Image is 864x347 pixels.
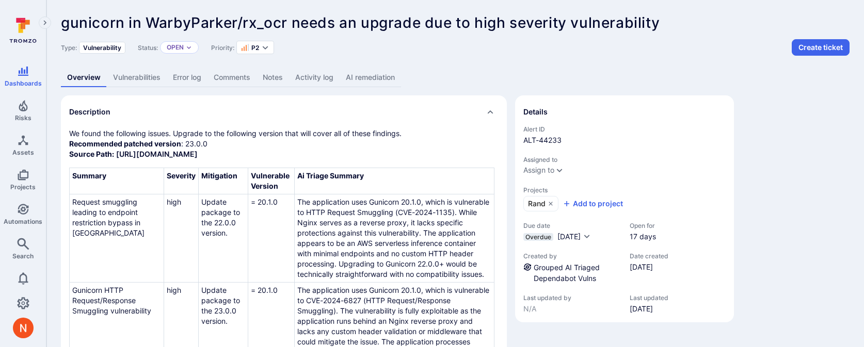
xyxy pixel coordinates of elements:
[107,68,167,87] a: Vulnerabilities
[523,294,619,302] span: Last updated by
[630,252,668,260] span: Date created
[15,114,31,122] span: Risks
[10,183,36,191] span: Projects
[555,166,564,174] button: Expand dropdown
[167,43,184,52] button: Open
[61,95,507,128] div: Collapse description
[630,294,668,302] span: Last updated
[4,218,42,225] span: Automations
[251,44,259,52] span: P2
[523,156,726,163] span: Assigned to
[69,139,181,148] b: Recommended patched version
[13,318,34,338] img: ACg8ocIprwjrgDQnDsNSk9Ghn5p5-B8DpAKWoJ5Gi9syOE4K59tr4Q=s96-c
[167,68,207,87] a: Error log
[198,194,248,283] td: Update package to the 22.0.0 version.
[515,95,734,322] section: details card
[207,68,257,87] a: Comments
[523,186,726,194] span: Projects
[340,68,401,87] a: AI remediation
[61,44,77,52] span: Type:
[557,232,591,242] button: [DATE]
[186,44,192,51] button: Expand dropdown
[257,68,289,87] a: Notes
[523,222,619,229] span: Due date
[523,166,554,174] button: Assign to
[79,42,125,54] div: Vulnerability
[523,304,619,314] span: N/A
[164,168,198,194] th: Severity
[5,79,42,87] span: Dashboards
[295,168,494,194] th: Ai Triage Summary
[528,199,546,209] span: Rand
[13,318,34,338] div: Neeren Patki
[70,168,164,194] th: Summary
[248,194,294,283] td: = 20.1.0
[116,150,198,158] a: [URL][DOMAIN_NAME]
[261,43,269,52] button: Expand dropdown
[289,68,340,87] a: Activity log
[523,252,619,260] span: Created by
[198,168,248,194] th: Mitigation
[61,68,107,87] a: Overview
[557,232,581,241] span: [DATE]
[525,233,551,241] span: Overdue
[241,43,259,52] button: P2
[12,148,34,156] span: Assets
[295,194,494,283] td: The application uses Gunicorn 20.1.0, which is vulnerable to HTTP Request Smuggling (CVE-2024-113...
[70,194,164,283] td: Request smuggling leading to endpoint restriction bypass in [GEOGRAPHIC_DATA]
[39,16,51,29] button: Expand navigation menu
[61,14,660,31] span: gunicorn in WarbyParker/rx_ocr needs an upgrade due to high severity vulnerability
[138,44,158,52] span: Status:
[248,168,294,194] th: Vulnerable Version
[12,252,34,260] span: Search
[630,304,668,314] span: [DATE]
[563,199,623,209] button: Add to project
[523,107,548,117] h2: Details
[792,39,850,56] button: Create ticket
[523,222,619,242] div: Due date field
[164,194,198,283] td: high
[630,262,668,272] span: [DATE]
[211,44,234,52] span: Priority:
[630,232,656,242] span: 17 days
[69,107,110,117] h2: Description
[523,196,558,211] a: Rand
[69,150,114,158] b: Source Path:
[523,125,726,133] span: Alert ID
[534,263,600,283] a: Grouped AI Triaged Dependabot Vulns
[61,68,850,87] div: Alert tabs
[523,135,726,145] span: ALT-44233
[630,222,656,229] span: Open for
[41,19,49,27] i: Expand navigation menu
[69,128,499,159] p: We found the following issues. Upgrade to the following version that will cover all of these find...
